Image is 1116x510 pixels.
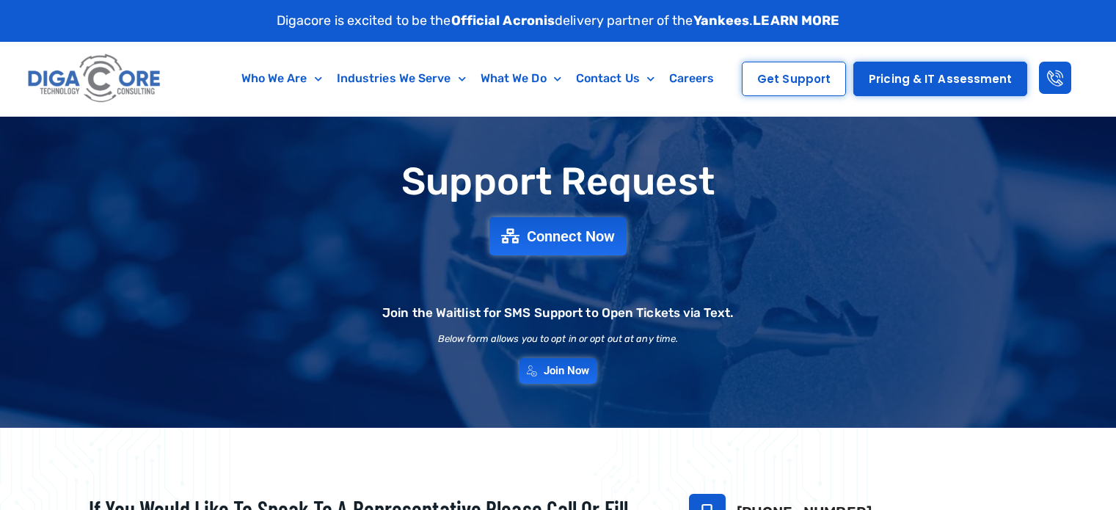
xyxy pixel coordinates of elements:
[519,358,597,384] a: Join Now
[662,62,722,95] a: Careers
[489,217,627,255] a: Connect Now
[382,307,734,319] h2: Join the Waitlist for SMS Support to Open Tickets via Text.
[693,12,750,29] strong: Yankees
[438,334,679,343] h2: Below form allows you to opt in or opt out at any time.
[224,62,732,95] nav: Menu
[473,62,569,95] a: What We Do
[277,11,840,31] p: Digacore is excited to be the delivery partner of the .
[753,12,839,29] a: LEARN MORE
[451,12,555,29] strong: Official Acronis
[234,62,329,95] a: Who We Are
[742,62,846,96] a: Get Support
[757,73,831,84] span: Get Support
[544,365,590,376] span: Join Now
[52,161,1065,203] h1: Support Request
[24,49,165,109] img: Digacore logo 1
[569,62,662,95] a: Contact Us
[853,62,1027,96] a: Pricing & IT Assessment
[869,73,1012,84] span: Pricing & IT Assessment
[527,229,615,244] span: Connect Now
[329,62,473,95] a: Industries We Serve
